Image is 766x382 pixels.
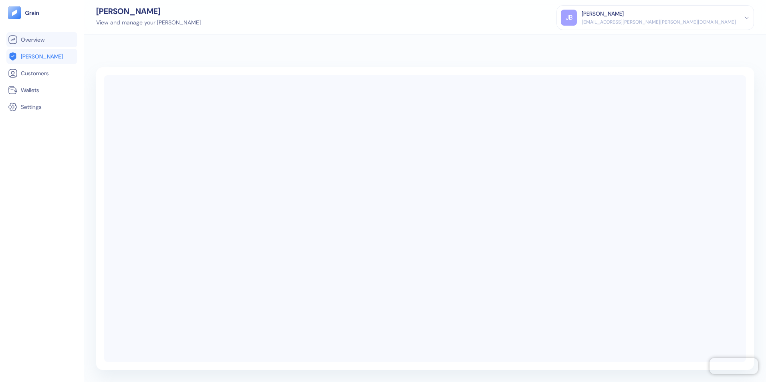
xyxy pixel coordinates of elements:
div: JB [561,10,577,26]
a: Overview [8,35,76,44]
span: Overview [21,36,44,44]
a: [PERSON_NAME] [8,52,76,61]
a: Settings [8,102,76,112]
img: logo [25,10,40,16]
span: Customers [21,69,49,77]
iframe: Chatra live chat [710,358,758,374]
a: Customers [8,68,76,78]
span: Settings [21,103,42,111]
img: logo-tablet-V2.svg [8,6,21,19]
div: View and manage your [PERSON_NAME] [96,18,201,27]
div: [PERSON_NAME] [96,7,201,15]
div: [PERSON_NAME] [582,10,624,18]
span: [PERSON_NAME] [21,52,63,60]
a: Wallets [8,85,76,95]
div: [EMAIL_ADDRESS][PERSON_NAME][PERSON_NAME][DOMAIN_NAME] [582,18,736,26]
span: Wallets [21,86,39,94]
